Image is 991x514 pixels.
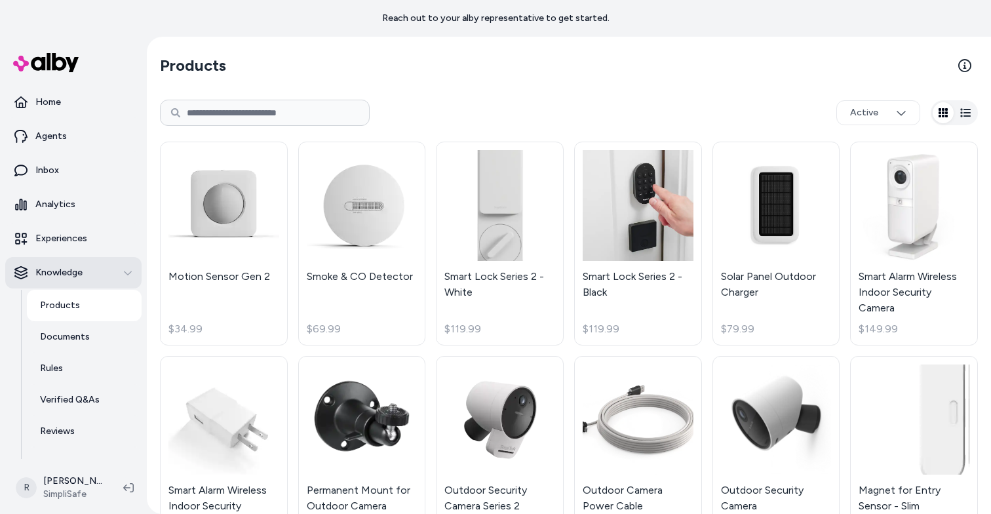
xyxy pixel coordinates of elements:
[5,257,142,288] button: Knowledge
[13,53,79,72] img: alby Logo
[43,488,102,501] span: SimpliSafe
[5,87,142,118] a: Home
[40,299,80,312] p: Products
[35,164,59,177] p: Inbox
[574,142,702,346] a: Smart Lock Series 2 - BlackSmart Lock Series 2 - Black$119.99
[40,330,90,344] p: Documents
[35,96,61,109] p: Home
[160,142,288,346] a: Motion Sensor Gen 2Motion Sensor Gen 2$34.99
[298,142,426,346] a: Smoke & CO DetectorSmoke & CO Detector$69.99
[35,130,67,143] p: Agents
[160,55,226,76] h2: Products
[382,12,610,25] p: Reach out to your alby representative to get started.
[27,384,142,416] a: Verified Q&As
[40,456,115,469] p: Survey Questions
[850,142,978,346] a: Smart Alarm Wireless Indoor Security CameraSmart Alarm Wireless Indoor Security Camera$149.99
[5,223,142,254] a: Experiences
[16,477,37,498] span: R
[8,467,113,509] button: R[PERSON_NAME]SimpliSafe
[40,425,75,438] p: Reviews
[836,100,920,125] button: Active
[40,362,63,375] p: Rules
[27,353,142,384] a: Rules
[27,447,142,479] a: Survey Questions
[27,416,142,447] a: Reviews
[712,142,840,346] a: Solar Panel Outdoor ChargerSolar Panel Outdoor Charger$79.99
[27,321,142,353] a: Documents
[35,198,75,211] p: Analytics
[27,290,142,321] a: Products
[40,393,100,406] p: Verified Q&As
[5,155,142,186] a: Inbox
[43,475,102,488] p: [PERSON_NAME]
[35,232,87,245] p: Experiences
[35,266,83,279] p: Knowledge
[5,189,142,220] a: Analytics
[436,142,564,346] a: Smart Lock Series 2 - WhiteSmart Lock Series 2 - White$119.99
[5,121,142,152] a: Agents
